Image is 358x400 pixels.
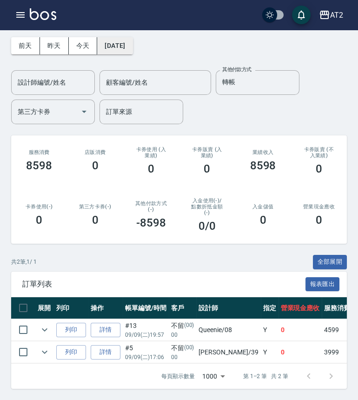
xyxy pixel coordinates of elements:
[292,6,311,24] button: save
[35,297,54,319] th: 展開
[54,297,88,319] th: 列印
[11,258,37,266] p: 共 2 筆, 1 / 1
[184,343,194,353] p: (00)
[246,204,279,210] h2: 入金儲值
[278,341,322,363] td: 0
[190,147,224,159] h2: 卡券販賣 (入業績)
[97,37,133,54] button: [DATE]
[261,341,278,363] td: Y
[171,343,194,353] div: 不留
[38,323,52,337] button: expand row
[77,104,92,119] button: Open
[171,331,194,339] p: 00
[315,6,347,25] button: AT2
[278,297,322,319] th: 營業現金應收
[322,319,352,341] td: 4599
[222,66,252,73] label: 其他付款方式
[169,297,197,319] th: 客戶
[22,204,56,210] h2: 卡券使用(-)
[161,372,195,380] p: 每頁顯示數量
[78,149,112,155] h2: 店販消費
[36,213,42,227] h3: 0
[91,345,120,360] a: 詳情
[322,341,352,363] td: 3999
[204,162,210,175] h3: 0
[278,319,322,341] td: 0
[313,255,347,269] button: 全部展開
[56,323,86,337] button: 列印
[88,297,123,319] th: 操作
[305,277,340,292] button: 報表匯出
[196,341,260,363] td: [PERSON_NAME] /39
[22,280,305,289] span: 訂單列表
[92,213,99,227] h3: 0
[91,323,120,337] a: 詳情
[22,149,56,155] h3: 服務消費
[134,200,168,213] h2: 其他付款方式(-)
[184,321,194,331] p: (00)
[261,319,278,341] td: Y
[11,37,40,54] button: 前天
[92,159,99,172] h3: 0
[125,353,166,361] p: 09/09 (二) 17:06
[171,321,194,331] div: 不留
[78,204,112,210] h2: 第三方卡券(-)
[196,297,260,319] th: 設計師
[69,37,98,54] button: 今天
[56,345,86,360] button: 列印
[302,204,336,210] h2: 營業現金應收
[136,216,166,229] h3: -8598
[243,372,288,380] p: 第 1–2 筆 共 2 筆
[190,198,224,216] h2: 入金使用(-) /點數折抵金額(-)
[40,37,69,54] button: 昨天
[123,341,169,363] td: #5
[199,364,228,389] div: 1000
[199,220,216,233] h3: 0 /0
[123,319,169,341] td: #13
[261,297,278,319] th: 指定
[171,353,194,361] p: 00
[316,162,322,175] h3: 0
[148,162,154,175] h3: 0
[123,297,169,319] th: 帳單編號/時間
[196,319,260,341] td: Queenie /08
[316,213,322,227] h3: 0
[134,147,168,159] h2: 卡券使用 (入業績)
[38,345,52,359] button: expand row
[26,159,52,172] h3: 8598
[305,279,340,288] a: 報表匯出
[260,213,266,227] h3: 0
[250,159,276,172] h3: 8598
[322,297,352,319] th: 服務消費
[30,8,56,20] img: Logo
[330,9,343,21] div: AT2
[125,331,166,339] p: 09/09 (二) 19:57
[302,147,336,159] h2: 卡券販賣 (不入業績)
[246,149,279,155] h2: 業績收入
